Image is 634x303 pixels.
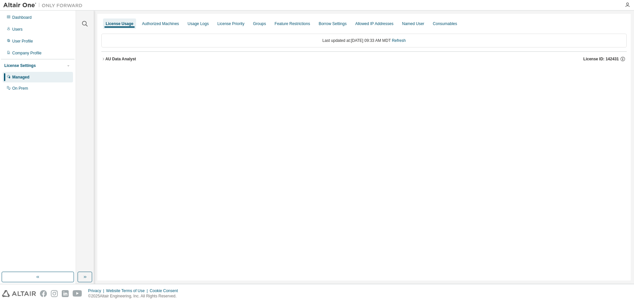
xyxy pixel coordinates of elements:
[12,39,33,44] div: User Profile
[217,21,244,26] div: License Priority
[253,21,266,26] div: Groups
[106,21,133,26] div: License Usage
[319,21,347,26] div: Borrow Settings
[73,290,82,297] img: youtube.svg
[12,86,28,91] div: On Prem
[40,290,47,297] img: facebook.svg
[12,27,22,32] div: Users
[3,2,86,9] img: Altair One
[188,21,209,26] div: Usage Logs
[12,75,29,80] div: Managed
[402,21,424,26] div: Named User
[12,15,32,20] div: Dashboard
[101,52,627,66] button: AU Data AnalystLicense ID: 142431
[88,293,182,299] p: © 2025 Altair Engineering, Inc. All Rights Reserved.
[275,21,310,26] div: Feature Restrictions
[106,288,150,293] div: Website Terms of Use
[12,50,42,56] div: Company Profile
[433,21,457,26] div: Consumables
[150,288,182,293] div: Cookie Consent
[142,21,179,26] div: Authorized Machines
[4,63,36,68] div: License Settings
[105,56,136,62] div: AU Data Analyst
[51,290,58,297] img: instagram.svg
[2,290,36,297] img: altair_logo.svg
[62,290,69,297] img: linkedin.svg
[392,38,406,43] a: Refresh
[583,56,619,62] span: License ID: 142431
[101,34,627,47] div: Last updated at: [DATE] 09:33 AM MDT
[355,21,394,26] div: Allowed IP Addresses
[88,288,106,293] div: Privacy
